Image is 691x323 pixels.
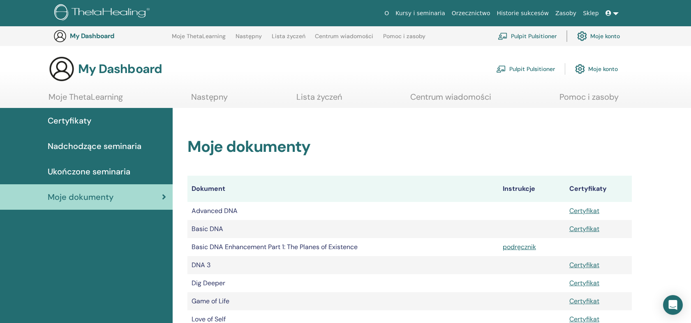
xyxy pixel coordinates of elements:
[496,65,506,73] img: chalkboard-teacher.svg
[580,6,602,21] a: Sklep
[187,238,499,256] td: Basic DNA Enhancement Part 1: The Planes of Existence
[48,115,91,127] span: Certyfikaty
[663,295,683,315] div: Open Intercom Messenger
[569,224,599,233] a: Certyfikat
[48,191,113,203] span: Moje dokumenty
[381,6,392,21] a: O
[48,165,130,178] span: Ukończone seminaria
[498,32,508,40] img: chalkboard-teacher.svg
[191,92,228,108] a: Następny
[48,140,141,152] span: Nadchodzące seminaria
[78,62,162,76] h3: My Dashboard
[49,92,123,108] a: Moje ThetaLearning
[187,220,499,238] td: Basic DNA
[448,6,494,21] a: Orzecznictwo
[187,202,499,220] td: Advanced DNA
[187,256,499,274] td: DNA 3
[187,137,632,156] h2: Moje dokumenty
[172,33,226,46] a: Moje ThetaLearning
[577,27,620,45] a: Moje konto
[187,274,499,292] td: Dig Deeper
[494,6,552,21] a: Historie sukcesów
[49,56,75,82] img: generic-user-icon.jpg
[565,176,632,202] th: Certyfikaty
[70,32,152,40] h3: My Dashboard
[559,92,619,108] a: Pomoc i zasoby
[499,176,565,202] th: Instrukcje
[187,292,499,310] td: Game of Life
[569,279,599,287] a: Certyfikat
[383,33,425,46] a: Pomoc i zasoby
[236,33,262,46] a: Następny
[410,92,491,108] a: Centrum wiadomości
[272,33,305,46] a: Lista życzeń
[54,4,153,23] img: logo.png
[569,297,599,305] a: Certyfikat
[503,243,536,251] a: podręcznik
[315,33,373,46] a: Centrum wiadomości
[569,206,599,215] a: Certyfikat
[296,92,342,108] a: Lista życzeń
[575,60,618,78] a: Moje konto
[498,27,557,45] a: Pulpit Pulsitioner
[392,6,448,21] a: Kursy i seminaria
[187,176,499,202] th: Dokument
[552,6,580,21] a: Zasoby
[53,30,67,43] img: generic-user-icon.jpg
[496,60,555,78] a: Pulpit Pulsitioner
[577,29,587,43] img: cog.svg
[569,261,599,269] a: Certyfikat
[575,62,585,76] img: cog.svg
